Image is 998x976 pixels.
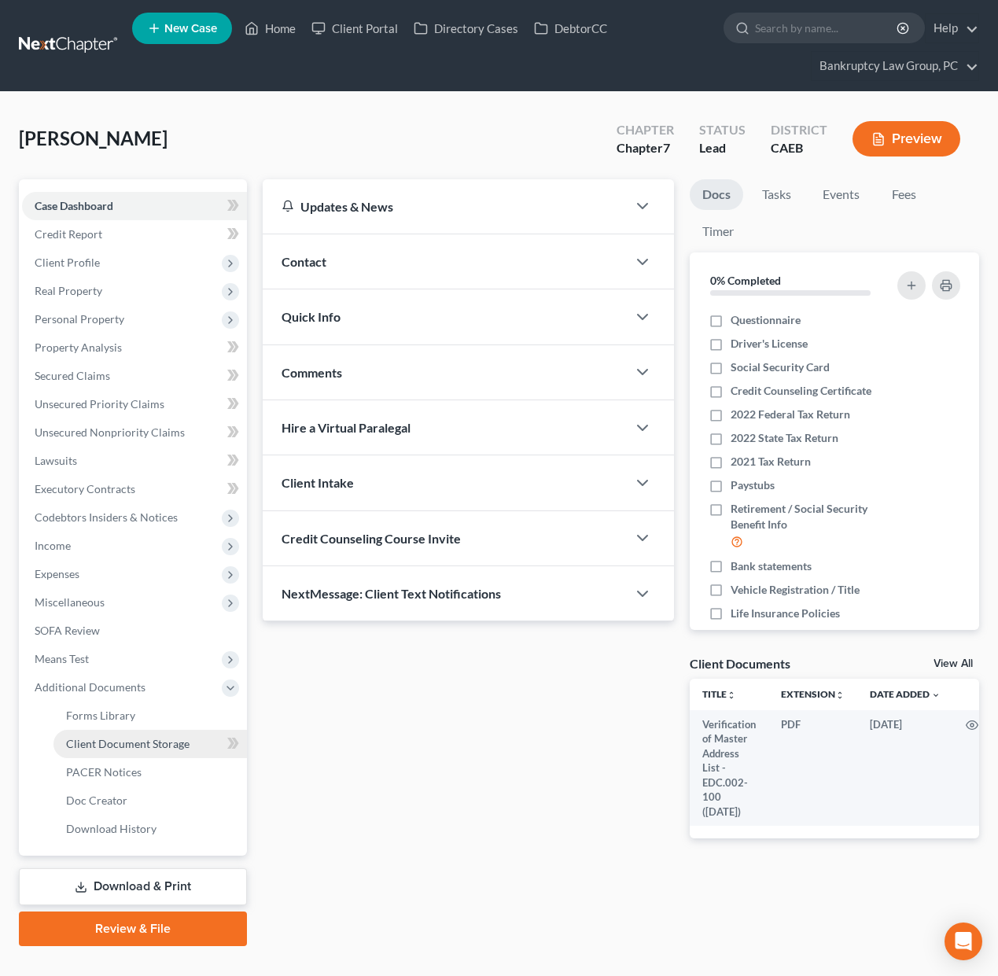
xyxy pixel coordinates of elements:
[768,710,857,826] td: PDF
[731,336,808,352] span: Driver's License
[282,365,342,380] span: Comments
[690,710,768,826] td: Verification of Master Address List - EDC.002-100 ([DATE])
[66,737,190,750] span: Client Document Storage
[282,254,326,269] span: Contact
[53,815,247,843] a: Download History
[35,539,71,552] span: Income
[282,586,501,601] span: NextMessage: Client Text Notifications
[53,730,247,758] a: Client Document Storage
[853,121,960,157] button: Preview
[699,139,746,157] div: Lead
[66,822,157,835] span: Download History
[35,680,145,694] span: Additional Documents
[19,868,247,905] a: Download & Print
[926,14,978,42] a: Help
[35,341,122,354] span: Property Analysis
[812,52,978,80] a: Bankruptcy Law Group, PC
[690,655,790,672] div: Client Documents
[771,139,827,157] div: CAEB
[35,312,124,326] span: Personal Property
[710,274,781,287] strong: 0% Completed
[749,179,804,210] a: Tasks
[857,710,953,826] td: [DATE]
[53,758,247,786] a: PACER Notices
[35,454,77,467] span: Lawsuits
[53,786,247,815] a: Doc Creator
[22,390,247,418] a: Unsecured Priority Claims
[35,425,185,439] span: Unsecured Nonpriority Claims
[731,501,893,532] span: Retirement / Social Security Benefit Info
[35,256,100,269] span: Client Profile
[702,688,736,700] a: Titleunfold_more
[731,558,812,574] span: Bank statements
[22,447,247,475] a: Lawsuits
[878,179,929,210] a: Fees
[35,227,102,241] span: Credit Report
[931,691,941,700] i: expand_more
[35,595,105,609] span: Miscellaneous
[406,14,526,42] a: Directory Cases
[22,220,247,249] a: Credit Report
[945,923,982,960] div: Open Intercom Messenger
[35,510,178,524] span: Codebtors Insiders & Notices
[35,397,164,411] span: Unsecured Priority Claims
[66,794,127,807] span: Doc Creator
[731,407,850,422] span: 2022 Federal Tax Return
[690,179,743,210] a: Docs
[731,359,830,375] span: Social Security Card
[731,383,871,399] span: Credit Counseling Certificate
[35,482,135,495] span: Executory Contracts
[35,369,110,382] span: Secured Claims
[731,582,860,598] span: Vehicle Registration / Title
[53,702,247,730] a: Forms Library
[870,688,941,700] a: Date Added expand_more
[35,567,79,580] span: Expenses
[526,14,615,42] a: DebtorCC
[663,140,670,155] span: 7
[282,309,341,324] span: Quick Info
[282,531,461,546] span: Credit Counseling Course Invite
[22,192,247,220] a: Case Dashboard
[755,13,899,42] input: Search by name...
[19,127,168,149] span: [PERSON_NAME]
[771,121,827,139] div: District
[19,912,247,946] a: Review & File
[35,652,89,665] span: Means Test
[282,420,411,435] span: Hire a Virtual Paralegal
[22,333,247,362] a: Property Analysis
[22,617,247,645] a: SOFA Review
[35,284,102,297] span: Real Property
[617,121,674,139] div: Chapter
[282,198,608,215] div: Updates & News
[727,691,736,700] i: unfold_more
[731,430,838,446] span: 2022 State Tax Return
[781,688,845,700] a: Extensionunfold_more
[22,362,247,390] a: Secured Claims
[237,14,304,42] a: Home
[731,454,811,470] span: 2021 Tax Return
[810,179,872,210] a: Events
[35,199,113,212] span: Case Dashboard
[304,14,406,42] a: Client Portal
[934,658,973,669] a: View All
[35,624,100,637] span: SOFA Review
[617,139,674,157] div: Chapter
[731,629,893,661] span: Retirement Account Statements Showing Balance
[22,475,247,503] a: Executory Contracts
[164,23,217,35] span: New Case
[22,418,247,447] a: Unsecured Nonpriority Claims
[731,606,840,621] span: Life Insurance Policies
[66,765,142,779] span: PACER Notices
[835,691,845,700] i: unfold_more
[731,312,801,328] span: Questionnaire
[699,121,746,139] div: Status
[690,216,746,247] a: Timer
[282,475,354,490] span: Client Intake
[66,709,135,722] span: Forms Library
[731,477,775,493] span: Paystubs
